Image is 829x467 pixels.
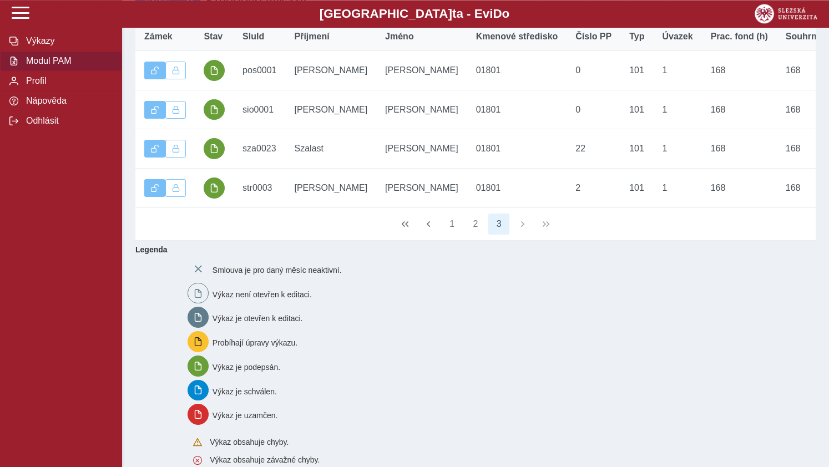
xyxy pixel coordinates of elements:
[204,138,225,159] button: podepsáno
[144,179,165,197] button: Výkaz je odemčen.
[755,4,817,23] img: logo_web_su.png
[702,51,777,90] td: 168
[567,169,620,208] td: 2
[165,101,186,119] button: Uzamknout lze pouze výkaz, který je podepsán a schválen.
[502,7,510,21] span: o
[144,101,165,119] button: Výkaz je odemčen.
[242,32,264,42] span: SluId
[286,129,377,169] td: Szalast
[711,32,768,42] span: Prac. fond (h)
[213,387,277,395] span: Výkaz je schválen.
[204,32,223,42] span: Stav
[376,90,467,129] td: [PERSON_NAME]
[702,90,777,129] td: 168
[213,290,312,298] span: Výkaz není otevřen k editaci.
[295,32,330,42] span: Příjmení
[467,129,567,169] td: 01801
[286,90,377,129] td: [PERSON_NAME]
[23,76,113,86] span: Profil
[204,99,225,120] button: podepsáno
[467,90,567,129] td: 01801
[210,438,289,446] span: Výkaz obsahuje chyby.
[493,7,502,21] span: D
[620,51,653,90] td: 101
[213,411,278,420] span: Výkaz je uzamčen.
[165,62,186,79] button: Uzamknout lze pouze výkaz, který je podepsán a schválen.
[467,51,567,90] td: 01801
[662,32,692,42] span: Úvazek
[488,214,509,235] button: 3
[575,32,611,42] span: Číslo PP
[467,169,567,208] td: 01801
[629,32,644,42] span: Typ
[144,62,165,79] button: Výkaz je odemčen.
[653,169,701,208] td: 1
[144,32,173,42] span: Zámek
[165,140,186,158] button: Uzamknout lze pouze výkaz, který je podepsán a schválen.
[23,116,113,126] span: Odhlásit
[376,169,467,208] td: [PERSON_NAME]
[286,51,377,90] td: [PERSON_NAME]
[376,51,467,90] td: [PERSON_NAME]
[213,338,297,347] span: Probíhají úpravy výkazu.
[567,129,620,169] td: 22
[234,129,285,169] td: sza0023
[23,36,113,46] span: Výkazy
[476,32,558,42] span: Kmenové středisko
[442,214,463,235] button: 1
[376,129,467,169] td: [PERSON_NAME]
[213,362,280,371] span: Výkaz je podepsán.
[567,51,620,90] td: 0
[23,56,113,66] span: Modul PAM
[33,7,796,21] b: [GEOGRAPHIC_DATA] a - Evi
[653,90,701,129] td: 1
[204,60,225,81] button: podepsáno
[286,169,377,208] td: [PERSON_NAME]
[144,140,165,158] button: Výkaz je odemčen.
[131,241,811,258] b: Legenda
[234,169,285,208] td: str0003
[452,7,456,21] span: t
[210,455,320,464] span: Výkaz obsahuje závažné chyby.
[653,51,701,90] td: 1
[385,32,414,42] span: Jméno
[653,129,701,169] td: 1
[620,90,653,129] td: 101
[567,90,620,129] td: 0
[620,169,653,208] td: 101
[620,129,653,169] td: 101
[234,51,285,90] td: pos0001
[213,266,342,275] span: Smlouva je pro daný měsíc neaktivní.
[702,169,777,208] td: 168
[702,129,777,169] td: 168
[465,214,486,235] button: 2
[204,177,225,199] button: podepsáno
[213,314,303,323] span: Výkaz je otevřen k editaci.
[23,96,113,106] span: Nápověda
[165,179,186,197] button: Uzamknout lze pouze výkaz, který je podepsán a schválen.
[234,90,285,129] td: sio0001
